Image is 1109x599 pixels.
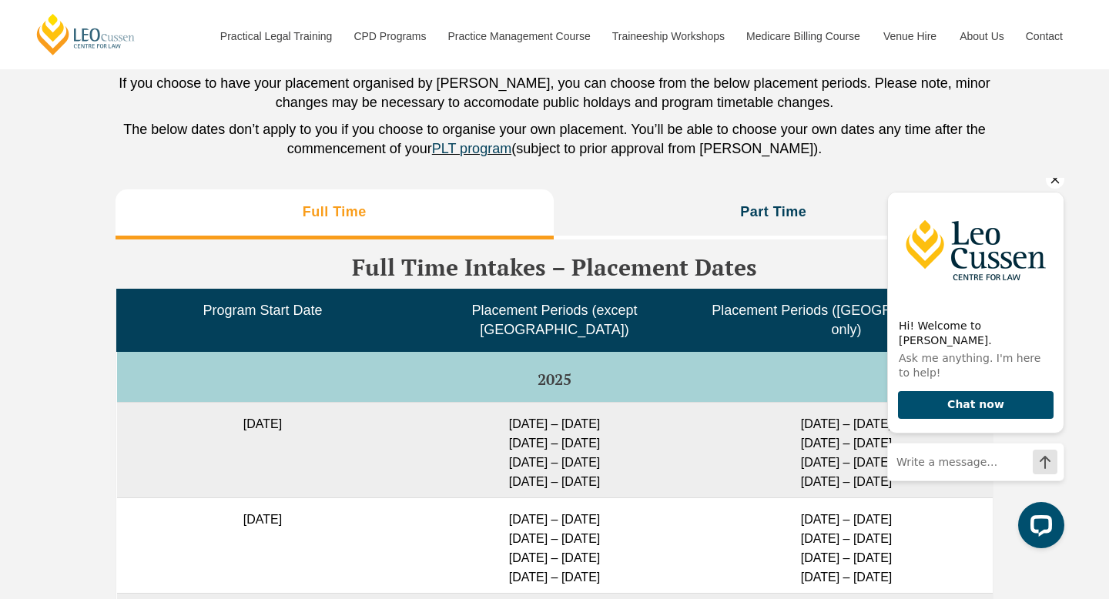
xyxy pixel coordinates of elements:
[24,141,178,170] h2: Hi! Welcome to [PERSON_NAME].
[24,173,178,202] p: Ask me anything. I'm here to help!
[116,255,993,280] h3: Full Time Intakes – Placement Dates
[203,303,322,318] span: Program Start Date
[872,3,948,69] a: Venue Hire
[117,402,409,497] td: [DATE]
[875,178,1070,561] iframe: LiveChat chat widget
[437,3,601,69] a: Practice Management Course
[13,266,189,303] input: Write a message…
[409,497,701,593] td: [DATE] – [DATE] [DATE] – [DATE] [DATE] – [DATE] [DATE] – [DATE]
[1014,3,1074,69] a: Contact
[116,120,993,159] p: The below dates don’t apply to you if you choose to organise your own placement. You’ll be able t...
[143,324,189,370] button: Open LiveChat chat widget
[432,141,511,156] a: PLT program
[601,3,735,69] a: Traineeship Workshops
[116,74,993,112] p: If you choose to have your placement organised by [PERSON_NAME], you can choose from the below pl...
[35,12,137,56] a: [PERSON_NAME] Centre for Law
[209,3,343,69] a: Practical Legal Training
[342,3,436,69] a: CPD Programs
[158,272,183,296] button: Send a message
[23,213,179,242] button: Chat now
[740,203,806,221] h3: Part Time
[13,15,189,130] img: Leo Cussen Centre for Law
[735,3,872,69] a: Medicare Billing Course
[303,203,367,221] h3: Full Time
[701,402,993,497] td: [DATE] – [DATE] [DATE] – [DATE] [DATE] – [DATE] [DATE] – [DATE]
[712,303,980,337] span: Placement Periods ([GEOGRAPHIC_DATA] only)
[409,402,701,497] td: [DATE] – [DATE] [DATE] – [DATE] [DATE] – [DATE] [DATE] – [DATE]
[948,3,1014,69] a: About Us
[471,303,637,337] span: Placement Periods (except [GEOGRAPHIC_DATA])
[123,371,987,388] h5: 2025
[117,497,409,593] td: [DATE]
[701,497,993,593] td: [DATE] – [DATE] [DATE] – [DATE] [DATE] – [DATE] [DATE] – [DATE]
